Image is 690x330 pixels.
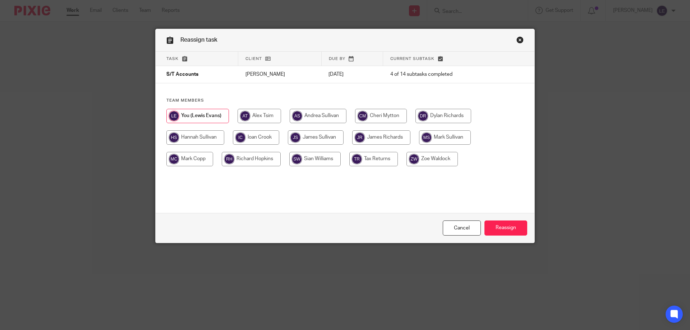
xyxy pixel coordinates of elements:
[328,71,376,78] p: [DATE]
[383,66,501,83] td: 4 of 14 subtasks completed
[390,57,434,61] span: Current subtask
[329,57,345,61] span: Due by
[516,36,524,46] a: Close this dialog window
[166,57,179,61] span: Task
[245,57,262,61] span: Client
[245,71,314,78] p: [PERSON_NAME]
[166,98,524,103] h4: Team members
[484,220,527,236] input: Reassign
[180,37,217,43] span: Reassign task
[443,220,481,236] a: Close this dialog window
[166,72,198,77] span: S/T Accounts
